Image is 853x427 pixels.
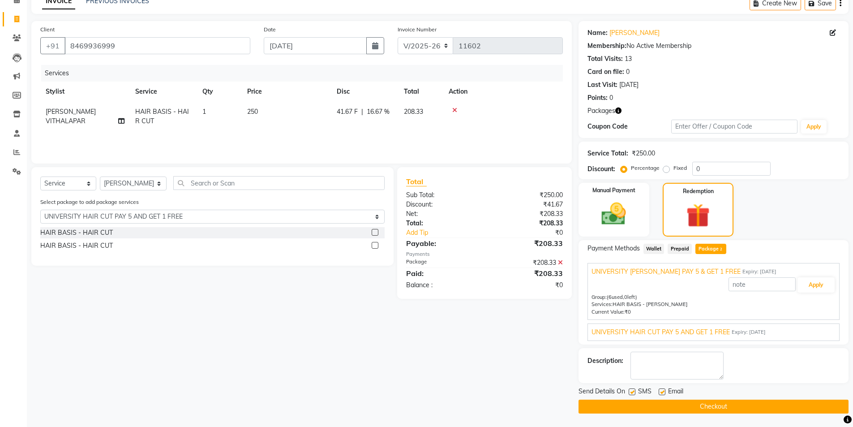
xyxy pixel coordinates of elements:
[499,228,570,237] div: ₹0
[406,177,427,186] span: Total
[130,82,197,102] th: Service
[587,54,623,64] div: Total Visits:
[683,187,714,195] label: Redemption
[40,37,65,54] button: +91
[587,164,615,174] div: Discount:
[607,294,637,300] span: used, left)
[197,82,242,102] th: Qty
[587,41,840,51] div: No Active Membership
[484,209,570,219] div: ₹208.33
[631,164,660,172] label: Percentage
[624,294,627,300] span: 0
[398,26,437,34] label: Invoice Number
[337,107,358,116] span: 41.67 F
[40,26,55,34] label: Client
[399,82,443,102] th: Total
[594,200,634,228] img: _cash.svg
[592,309,625,315] span: Current Value:
[668,387,683,398] span: Email
[679,201,717,230] img: _gift.svg
[587,106,615,116] span: Packages
[587,41,626,51] div: Membership:
[399,238,484,249] div: Payable:
[484,238,570,249] div: ₹208.33
[619,80,639,90] div: [DATE]
[732,328,766,336] span: Expiry: [DATE]
[613,301,688,307] span: HAIR BASIS - [PERSON_NAME]
[202,108,206,116] span: 1
[579,387,625,398] span: Send Details On
[609,28,660,38] a: [PERSON_NAME]
[592,267,741,276] span: UNIVERSITY [PERSON_NAME] PAY 5 & GET 1 FREE
[797,277,835,293] button: Apply
[406,250,562,258] div: Payments
[399,190,484,200] div: Sub Total:
[399,280,484,290] div: Balance :
[668,244,692,254] span: Prepaid
[399,200,484,209] div: Discount:
[587,356,623,366] div: Description:
[587,244,640,253] span: Payment Methods
[40,228,113,237] div: HAIR BASIS - HAIR CUT
[361,107,363,116] span: |
[719,247,724,252] span: 2
[587,149,628,158] div: Service Total:
[404,108,423,116] span: 208.33
[40,82,130,102] th: Stylist
[399,209,484,219] div: Net:
[587,93,608,103] div: Points:
[742,268,776,276] span: Expiry: [DATE]
[801,120,827,134] button: Apply
[579,400,849,414] button: Checkout
[673,164,687,172] label: Fixed
[64,37,250,54] input: Search by Name/Mobile/Email/Code
[41,65,570,82] div: Services
[484,258,570,267] div: ₹208.33
[592,294,607,300] span: Group:
[626,67,630,77] div: 0
[632,149,655,158] div: ₹250.00
[625,309,631,315] span: ₹0
[729,277,796,291] input: note
[247,108,258,116] span: 250
[625,54,632,64] div: 13
[399,219,484,228] div: Total:
[638,387,652,398] span: SMS
[592,328,730,337] span: UNIVERSITY HAIR CUT PAY 5 AND GET 1 FREE
[484,200,570,209] div: ₹41.67
[331,82,399,102] th: Disc
[484,190,570,200] div: ₹250.00
[587,122,672,131] div: Coupon Code
[173,176,385,190] input: Search or Scan
[46,108,96,125] span: [PERSON_NAME] VITHALAPAR
[587,67,624,77] div: Card on file:
[242,82,331,102] th: Price
[399,258,484,267] div: Package
[695,244,726,254] span: Package
[587,28,608,38] div: Name:
[135,108,189,125] span: HAIR BASIS - HAIR CUT
[484,280,570,290] div: ₹0
[484,268,570,279] div: ₹208.33
[592,186,635,194] label: Manual Payment
[484,219,570,228] div: ₹208.33
[592,301,613,307] span: Services:
[367,107,390,116] span: 16.67 %
[264,26,276,34] label: Date
[609,93,613,103] div: 0
[40,198,139,206] label: Select package to add package services
[643,244,664,254] span: Wallet
[587,80,617,90] div: Last Visit:
[443,82,563,102] th: Action
[399,268,484,279] div: Paid:
[40,241,113,250] div: HAIR BASIS - HAIR CUT
[671,120,797,134] input: Enter Offer / Coupon Code
[607,294,612,300] span: (6
[399,228,498,237] a: Add Tip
